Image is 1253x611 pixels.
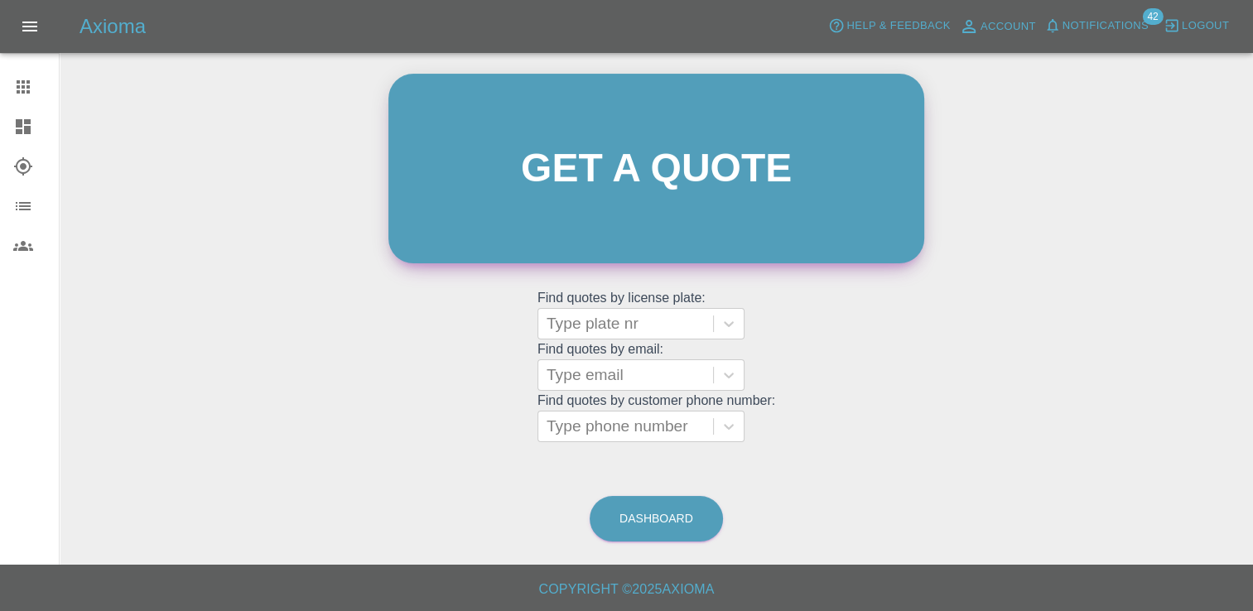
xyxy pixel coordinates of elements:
a: Account [955,13,1040,40]
span: Account [981,17,1036,36]
h5: Axioma [80,13,146,40]
span: 42 [1142,8,1163,25]
button: Help & Feedback [824,13,954,39]
grid: Find quotes by customer phone number: [537,393,775,442]
span: Help & Feedback [846,17,950,36]
h6: Copyright © 2025 Axioma [13,578,1240,601]
span: Notifications [1063,17,1149,36]
span: Logout [1182,17,1229,36]
button: Notifications [1040,13,1153,39]
grid: Find quotes by email: [537,342,775,391]
a: Get a quote [388,74,924,263]
button: Open drawer [10,7,50,46]
grid: Find quotes by license plate: [537,291,775,339]
button: Logout [1159,13,1233,39]
a: Dashboard [590,496,723,541]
